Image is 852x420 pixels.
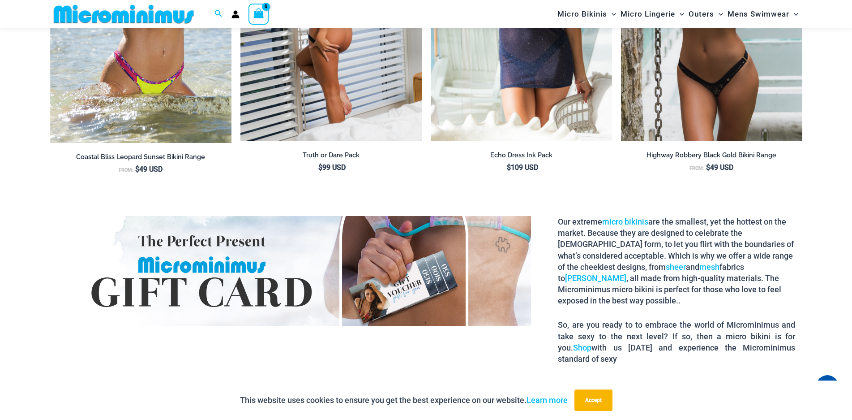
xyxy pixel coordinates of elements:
[240,394,568,407] p: This website uses cookies to ensure you get the best experience on our website.
[135,165,139,173] span: $
[50,4,197,24] img: MM SHOP LOGO FLAT
[573,343,591,352] a: Shop
[699,262,719,272] a: mesh
[70,216,531,326] img: Gift Card Banner 1680
[666,262,686,272] a: sheer
[50,153,231,165] a: Coastal Bliss Leopard Sunset Bikini Range
[431,151,612,163] a: Echo Dress Ink Pack
[554,1,802,27] nav: Site Navigation
[318,163,322,172] span: $
[689,3,714,26] span: Outers
[557,3,607,26] span: Micro Bikinis
[706,163,733,172] bdi: 49 USD
[555,3,618,26] a: Micro BikinisMenu ToggleMenu Toggle
[318,163,346,172] bdi: 99 USD
[714,3,723,26] span: Menu Toggle
[728,3,789,26] span: Mens Swimwear
[621,151,802,160] h2: Highway Robbery Black Gold Bikini Range
[725,3,801,26] a: Mens SwimwearMenu ToggleMenu Toggle
[789,3,798,26] span: Menu Toggle
[689,165,704,171] span: From:
[507,163,511,172] span: $
[240,151,422,160] h2: Truth or Dare Pack
[565,273,626,283] a: [PERSON_NAME]
[607,3,616,26] span: Menu Toggle
[240,151,422,163] a: Truth or Dare Pack
[431,151,612,160] h2: Echo Dress Ink Pack
[248,4,269,24] a: View Shopping Cart, empty
[675,3,684,26] span: Menu Toggle
[507,163,538,172] bdi: 109 USD
[621,151,802,163] a: Highway Robbery Black Gold Bikini Range
[621,3,675,26] span: Micro Lingerie
[135,165,163,173] bdi: 49 USD
[618,3,686,26] a: Micro LingerieMenu ToggleMenu Toggle
[558,216,795,307] p: Our extreme are the smallest, yet the hottest on the market. Because they are designed to celebra...
[119,167,133,173] span: From:
[50,153,231,161] h2: Coastal Bliss Leopard Sunset Bikini Range
[214,9,223,20] a: Search icon link
[558,319,795,364] p: So, are you ready to to embrace the world of Microminimus and take sexy to the next level? If so,...
[602,217,648,226] a: micro bikinis
[231,10,240,18] a: Account icon link
[574,390,612,411] button: Accept
[686,3,725,26] a: OutersMenu ToggleMenu Toggle
[706,163,710,172] span: $
[527,395,568,405] a: Learn more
